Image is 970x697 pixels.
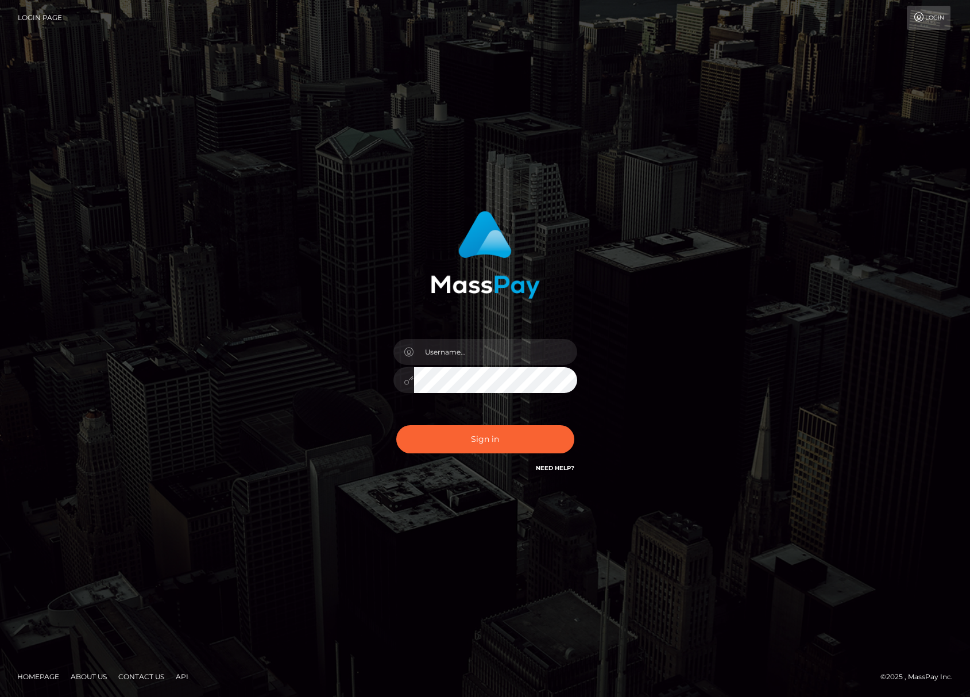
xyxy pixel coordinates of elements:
a: Login [907,6,950,30]
a: Contact Us [114,668,169,686]
img: MassPay Login [431,211,540,299]
a: API [171,668,193,686]
a: Login Page [18,6,62,30]
button: Sign in [396,425,574,453]
div: © 2025 , MassPay Inc. [880,671,961,683]
a: Need Help? [536,464,574,472]
a: About Us [66,668,111,686]
a: Homepage [13,668,64,686]
input: Username... [414,339,577,365]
